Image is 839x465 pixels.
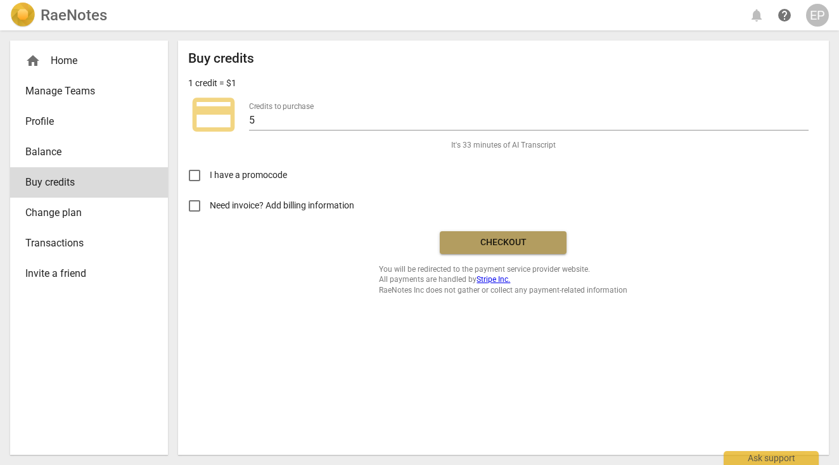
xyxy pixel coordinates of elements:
[10,198,168,228] a: Change plan
[451,140,556,151] span: It's 33 minutes of AI Transcript
[25,84,143,99] span: Manage Teams
[25,236,143,251] span: Transactions
[25,266,143,281] span: Invite a friend
[210,169,287,182] span: I have a promocode
[25,114,143,129] span: Profile
[25,53,41,68] span: home
[25,144,143,160] span: Balance
[777,8,792,23] span: help
[25,175,143,190] span: Buy credits
[10,258,168,289] a: Invite a friend
[773,4,796,27] a: Help
[477,275,510,284] a: Stripe Inc.
[10,76,168,106] a: Manage Teams
[806,4,829,27] button: EP
[249,103,314,110] label: Credits to purchase
[188,77,236,90] p: 1 credit = $1
[188,89,239,140] span: credit_card
[379,264,627,296] span: You will be redirected to the payment service provider website. All payments are handled by RaeNo...
[440,231,567,254] button: Checkout
[10,228,168,258] a: Transactions
[10,3,107,28] a: LogoRaeNotes
[10,106,168,137] a: Profile
[10,3,35,28] img: Logo
[25,53,143,68] div: Home
[188,51,254,67] h2: Buy credits
[10,137,168,167] a: Balance
[41,6,107,24] h2: RaeNotes
[10,167,168,198] a: Buy credits
[10,46,168,76] div: Home
[450,236,556,249] span: Checkout
[210,199,356,212] span: Need invoice? Add billing information
[724,451,819,465] div: Ask support
[25,205,143,220] span: Change plan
